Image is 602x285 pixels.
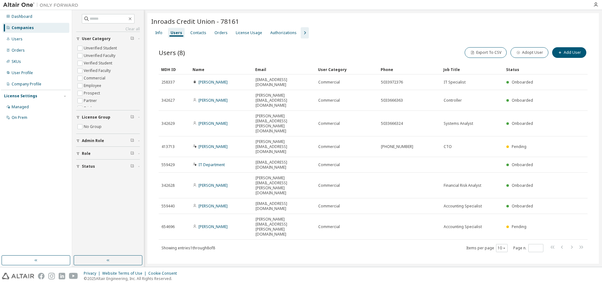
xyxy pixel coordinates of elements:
span: 413713 [161,144,175,149]
label: Unverified Student [84,44,118,52]
div: Website Terms of Use [102,271,148,276]
div: Cookie Consent [148,271,181,276]
button: User Category [76,32,140,46]
a: [PERSON_NAME] [198,224,228,229]
a: Clear all [76,27,140,32]
span: 559440 [161,204,175,209]
div: Orders [12,48,25,53]
span: Clear filter [130,36,134,41]
div: Users [171,30,182,35]
label: Verified Faculty [84,67,112,74]
span: Financial Risk Analyst [444,183,481,188]
span: Commercial [318,183,340,188]
img: linkedin.svg [59,273,65,279]
div: Company Profile [12,82,41,87]
span: 342629 [161,121,175,126]
button: Admin Role [76,134,140,148]
span: User Category [82,36,111,41]
span: Clear filter [130,138,134,143]
div: Users [12,37,23,42]
span: [PERSON_NAME][EMAIL_ADDRESS][DOMAIN_NAME] [256,139,313,154]
span: 654696 [161,224,175,229]
label: Trial [84,104,93,112]
label: Prospect [84,89,101,97]
label: Commercial [84,74,107,82]
span: Admin Role [82,138,104,143]
div: Name [193,64,250,74]
span: Commercial [318,204,340,209]
span: Commercial [318,162,340,167]
span: Onboarded [512,121,533,126]
span: Commercial [318,144,340,149]
a: [PERSON_NAME] [198,203,228,209]
div: License Usage [236,30,262,35]
span: Onboarded [512,162,533,167]
div: Phone [381,64,438,74]
div: Authorizations [270,30,297,35]
span: 258337 [161,80,175,85]
span: 559429 [161,162,175,167]
span: Clear filter [130,115,134,120]
button: Export To CSV [465,47,507,58]
span: [PERSON_NAME][EMAIL_ADDRESS][PERSON_NAME][DOMAIN_NAME] [256,217,313,237]
span: [EMAIL_ADDRESS][DOMAIN_NAME] [256,77,313,87]
a: [PERSON_NAME] [198,144,228,149]
div: User Category [318,64,376,74]
span: Accounting Specialist [444,204,482,209]
div: SKUs [12,59,21,64]
div: Orders [214,30,228,35]
div: Companies [12,25,34,30]
span: [PHONE_NUMBER] [381,144,413,149]
button: Role [76,147,140,160]
a: [PERSON_NAME] [198,183,228,188]
span: Pending [512,144,526,149]
span: Onboarded [512,79,533,85]
span: Showing entries 1 through 8 of 8 [161,245,215,251]
img: instagram.svg [48,273,55,279]
a: IT Department [198,162,225,167]
span: Role [82,151,91,156]
p: © 2025 Altair Engineering, Inc. All Rights Reserved. [84,276,181,281]
div: Managed [12,104,29,109]
span: [PERSON_NAME][EMAIL_ADDRESS][PERSON_NAME][DOMAIN_NAME] [256,114,313,134]
span: CTO [444,144,452,149]
label: Verified Student [84,59,114,67]
span: Commercial [318,121,340,126]
label: Unverified Faculty [84,52,117,59]
span: Commercial [318,98,340,103]
div: Dashboard [12,14,32,19]
span: 5033666363 [381,98,403,103]
span: Status [82,164,95,169]
span: 342628 [161,183,175,188]
span: Clear filter [130,164,134,169]
label: No Group [84,123,103,130]
div: Privacy [84,271,102,276]
a: [PERSON_NAME] [198,79,228,85]
div: User Profile [12,70,33,75]
span: Systems Analyst [444,121,473,126]
span: Page n. [513,244,543,252]
span: [PERSON_NAME][EMAIL_ADDRESS][DOMAIN_NAME] [256,93,313,108]
span: 5033666324 [381,121,403,126]
span: [PERSON_NAME][EMAIL_ADDRESS][PERSON_NAME][DOMAIN_NAME] [256,176,313,196]
span: Accounting Specialist [444,224,482,229]
span: Commercial [318,224,340,229]
div: License Settings [4,94,37,99]
a: [PERSON_NAME] [198,98,228,103]
button: Status [76,160,140,173]
label: Employee [84,82,103,89]
span: Clear filter [130,151,134,156]
img: youtube.svg [69,273,78,279]
div: On Prem [12,115,27,120]
img: altair_logo.svg [2,273,34,279]
button: License Group [76,110,140,124]
span: Commercial [318,80,340,85]
span: Inroads Credit Union - 78161 [151,17,239,26]
span: Onboarded [512,98,533,103]
button: Add User [552,47,586,58]
img: facebook.svg [38,273,45,279]
div: Job Title [443,64,501,74]
span: [EMAIL_ADDRESS][DOMAIN_NAME] [256,201,313,211]
a: [PERSON_NAME] [198,121,228,126]
span: Pending [512,224,526,229]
